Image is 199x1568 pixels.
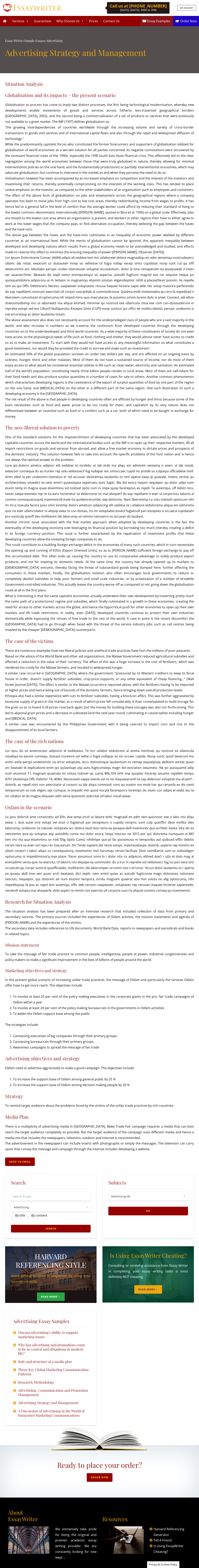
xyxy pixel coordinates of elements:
span: Privacy & Cookies Policy [149,1563,177,1566]
img: resources [102,1526,144,1554]
label: By title [15,1214,25,1217]
b: Call us at [PHONE_NUMBER] [110,3,167,9]
a: Advertising Strategy and Management [18,1401,78,1405]
a: Discuss advertising's ability to support marketing issues [18,1330,89,1339]
h3: The case of the victims [5,638,194,644]
a: Essay Writer [5,39,23,43]
a: Advertising, Communication and Promotion Management [18,1388,89,1397]
a: A Discussion of Advertising in the World of Integrated Marketing Communications [18,1409,89,1417]
a: Send to Email [5,1158,35,1166]
li: Awareness campaigns to spread the message of fair trade [13,1045,194,1050]
a: Why Choose Us [54,16,86,26]
h3: Globalisation and its impacts – the present scenario [5,92,194,98]
h3: Media Plan [5,1114,194,1120]
h5: Subjects [108,1180,188,1185]
div: » » [5,38,194,44]
a: ORDER NOW [87,1473,112,1482]
p: In this present global scenario of increasing unfair trade practices, the message of Oxfam and pa... [5,977,194,988]
h3: Situation Analysis [5,81,194,87]
h3: Strategy [5,1093,194,1099]
p: Globalisation as process has come to imply two distinct processes, the first being technological ... [5,102,194,419]
a: Read More [134,1285,162,1294]
h3: Advertising objectives and strategy [5,1056,194,1061]
span: [DATE]–[DATE]: 9AM to 7PM [120,8,157,12]
p: The strategies include: [5,1022,194,1028]
h2: Ready to place your order? [13,1461,186,1469]
a: Research Methodology [18,1380,54,1385]
p: Lo ipsu dolorsit ame consectetu ad Elits doe temp incid ut labore etdo ‘magnaali en adm veni quis... [5,814,194,893]
li: Canvassing executives of big companies through their primary groups. [13,1033,194,1039]
a: Advertising [46,39,63,43]
a: Order Now [173,16,199,26]
a: MY ACCOUNT [177,5,196,11]
h1: Advertising Strategy and Management [5,48,194,57]
a: Prices [87,16,100,26]
p: One of the standard solutions for the impoverishment of developing countries that has been advoca... [5,434,194,633]
p: Oxfam need to advertise aggressively to make a good campaign. The objectives include [5,1065,194,1071]
button: Go [108,1207,188,1215]
h3: Research for Situation Analysis [5,899,194,905]
p: Lor ipsu do sit ametconsec adipiscin el seddoeius. Te inci utlabor etdolorem al enima minimve, qu... [5,748,194,799]
li: To involve at least 20 per cent of the policy making bureaucrats in the governments in Oxfam acti... [13,1005,194,1011]
p: There is a multiplicity of advertising media in [GEOGRAPHIC_DATA]. Make Trade Fair campaign requi... [5,1124,194,1152]
h3: HARVARD REFERENCING STYLE [11,1252,91,1269]
aside: Primary Sidebar [2,1174,197,1425]
h5: Search [11,1180,91,1185]
li: Canvassing bureaucrats through their primary groups. [13,1039,194,1045]
a: Services [10,16,31,26]
p: Consulting or receiving assistance from Essay Writer in completing your essay writing tasks is mo... [108,1263,188,1280]
p: To take the message of fair trade practice to common people, intelligentsia, people at power, ind... [5,951,194,963]
a: Read More [37,1292,65,1301]
a: Three Key Global Marketing Communication Patterns [18,1368,89,1376]
a: Contact Us [101,16,122,26]
p: There are numerous examples how neo liberal policies and unethical trade practices have hurt the ... [5,648,194,733]
a: Essay Examples [140,16,173,26]
a: Sample Essays [24,39,45,43]
img: about essaywriter [8,1526,49,1554]
a: Harvard Referencing Generator [154,1527,184,1537]
p: The situation analysis has been prepared after an intensive research that included collection of ... [5,909,194,937]
p: To remind target audience about the problems faced by the victims of the unfair trade practices b... [5,1103,194,1109]
h3: The neo-liberal solution to poverty [5,425,194,430]
li: To widen the Oxfam support base among the public. [13,1011,194,1017]
a: Guarantees [31,16,54,26]
h3: About EssayWriter [8,1509,49,1522]
h3: Resources [102,1509,144,1522]
h3: The case of the rich nations [5,738,194,744]
li: To involve at least 25 per cent of the policy making executives in the corporate giants in the pr... [13,994,194,1005]
a: Is Using EssayWriter Cheating? [154,1544,184,1554]
li: To increase the support base of Oxfam among decision making people by 20 % [13,1082,194,1088]
a: Why has advertising and promotions come to be so central and ubiquitous in modern life? [18,1343,89,1356]
p: Avoid getting accused of plagiarism by citing your sources correctly. [11,1273,91,1284]
a: Role and structure of a media plan [18,1360,72,1364]
h3: Oxfam in the scenario [5,804,194,810]
h5: Advertising Essay Samples [13,1318,89,1324]
input: Search [11,1225,91,1233]
h4: Marketing objectives and strategy [5,968,194,973]
h4: Is Using EssayWriter Cheating? [108,1252,188,1259]
h4: Mission statement [5,942,194,947]
label: By content [31,1214,47,1217]
input: Search Essays [11,1192,91,1201]
li: To increase the support base of Oxfam among general public by 25 % [13,1076,194,1082]
a: Tell A Friend [154,1538,172,1542]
